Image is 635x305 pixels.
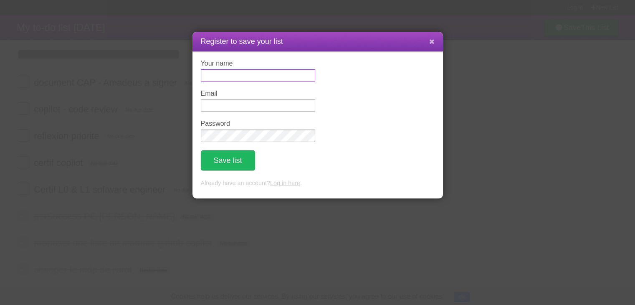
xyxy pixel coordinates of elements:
label: Email [201,90,315,97]
h1: Register to save your list [201,36,435,47]
p: Already have an account? . [201,179,435,188]
label: Password [201,120,315,127]
button: Save list [201,150,255,170]
a: Log in here [270,180,300,186]
label: Your name [201,60,315,67]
